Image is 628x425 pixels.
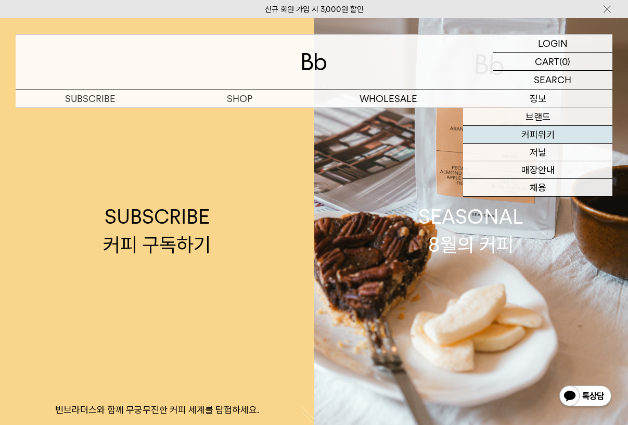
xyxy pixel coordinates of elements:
a: 신규 회원 가입 시 3,000원 할인 [265,5,364,14]
p: CART [535,53,559,70]
a: 채용 [463,179,612,197]
p: SEARCH [534,71,571,89]
a: LOGIN [493,34,612,53]
p: (0) [559,53,570,70]
a: 커피위키 [463,126,612,144]
a: 저널 [463,144,612,161]
a: 브랜드 [463,108,612,126]
img: 로고 [302,53,327,70]
a: 매장안내 [463,161,612,179]
div: SEASONAL 8월의 커피 [418,203,523,258]
a: SUBSCRIBE [16,89,165,108]
p: WHOLESALE [314,89,464,108]
p: 정보 [463,89,612,108]
a: CART (0) [493,53,612,71]
img: 카카오톡 채널 1:1 채팅 버튼 [558,384,612,409]
div: SUBSCRIBE 커피 구독하기 [103,203,211,258]
p: LOGIN [538,34,568,52]
a: SHOP [165,89,314,108]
